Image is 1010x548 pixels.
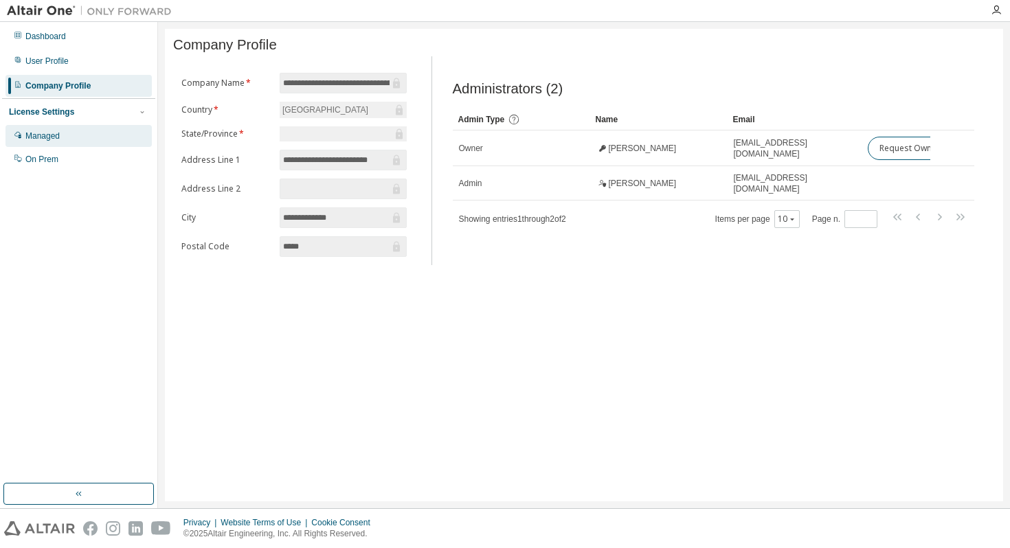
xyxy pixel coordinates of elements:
[733,109,856,130] div: Email
[280,102,407,118] div: [GEOGRAPHIC_DATA]
[25,80,91,91] div: Company Profile
[25,154,58,165] div: On Prem
[9,106,74,117] div: License Settings
[181,155,271,165] label: Address Line 1
[7,4,179,18] img: Altair One
[181,104,271,115] label: Country
[453,81,563,97] span: Administrators (2)
[734,172,855,194] span: [EMAIL_ADDRESS][DOMAIN_NAME]
[868,137,984,160] button: Request Owner Change
[181,128,271,139] label: State/Province
[715,210,800,228] span: Items per page
[181,183,271,194] label: Address Line 2
[778,214,796,225] button: 10
[812,210,877,228] span: Page n.
[106,521,120,536] img: instagram.svg
[183,517,221,528] div: Privacy
[221,517,311,528] div: Website Terms of Use
[151,521,171,536] img: youtube.svg
[596,109,722,130] div: Name
[181,78,271,89] label: Company Name
[25,31,66,42] div: Dashboard
[181,212,271,223] label: City
[25,56,69,67] div: User Profile
[183,528,379,540] p: © 2025 Altair Engineering, Inc. All Rights Reserved.
[459,178,482,189] span: Admin
[173,37,277,53] span: Company Profile
[83,521,98,536] img: facebook.svg
[459,143,483,154] span: Owner
[181,241,271,252] label: Postal Code
[4,521,75,536] img: altair_logo.svg
[734,137,855,159] span: [EMAIL_ADDRESS][DOMAIN_NAME]
[609,178,677,189] span: [PERSON_NAME]
[128,521,143,536] img: linkedin.svg
[311,517,378,528] div: Cookie Consent
[280,102,370,117] div: [GEOGRAPHIC_DATA]
[458,115,505,124] span: Admin Type
[609,143,677,154] span: [PERSON_NAME]
[459,214,566,224] span: Showing entries 1 through 2 of 2
[25,130,60,141] div: Managed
